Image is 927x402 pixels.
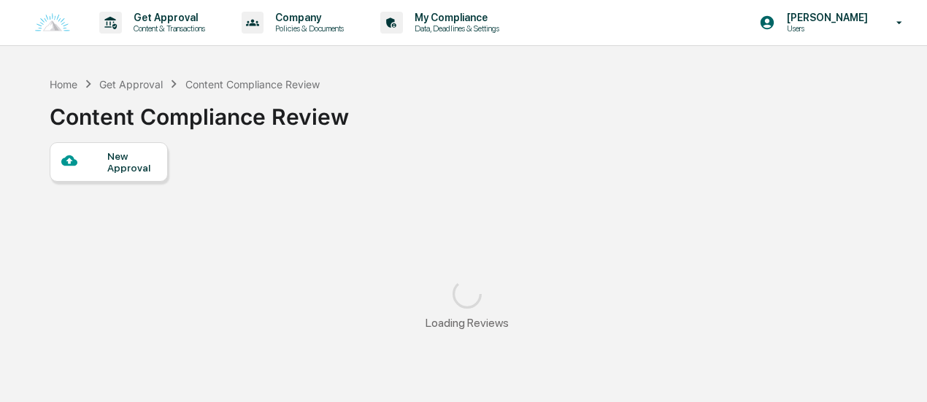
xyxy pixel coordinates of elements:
[185,78,320,90] div: Content Compliance Review
[264,23,351,34] p: Policies & Documents
[99,78,163,90] div: Get Approval
[775,23,875,34] p: Users
[107,150,156,174] div: New Approval
[50,78,77,90] div: Home
[122,23,212,34] p: Content & Transactions
[122,12,212,23] p: Get Approval
[403,23,507,34] p: Data, Deadlines & Settings
[50,92,349,130] div: Content Compliance Review
[264,12,351,23] p: Company
[403,12,507,23] p: My Compliance
[35,13,70,33] img: logo
[775,12,875,23] p: [PERSON_NAME]
[426,316,509,330] div: Loading Reviews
